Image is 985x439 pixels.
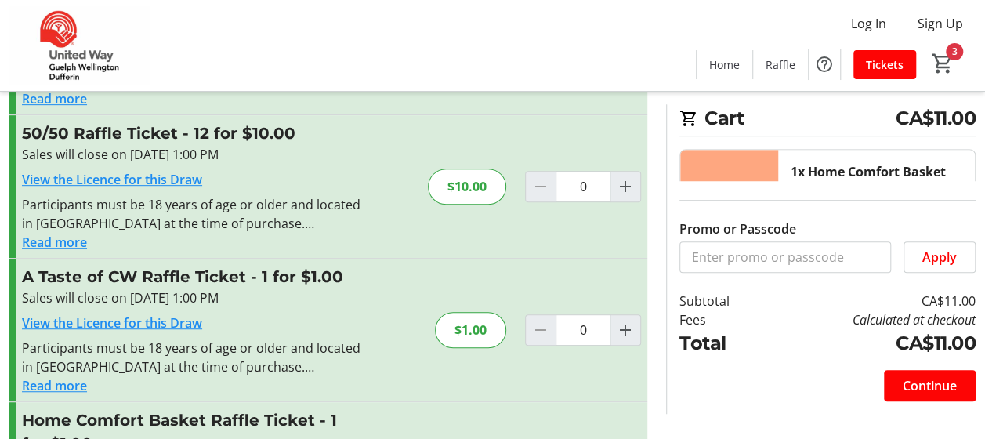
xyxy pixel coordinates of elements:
[905,11,976,36] button: Sign Up
[765,310,976,329] td: Calculated at checkout
[22,171,202,188] a: View the Licence for this Draw
[679,329,765,357] td: Total
[903,376,957,395] span: Continue
[679,241,891,273] input: Enter promo or passcode
[778,150,975,325] div: Total Tickets: 1
[929,49,957,78] button: Cart
[809,49,840,80] button: Help
[679,292,765,310] td: Subtotal
[22,145,364,164] div: Sales will close on [DATE] 1:00 PM
[904,241,976,273] button: Apply
[697,50,752,79] a: Home
[922,248,957,267] span: Apply
[9,6,149,85] img: United Way Guelph Wellington Dufferin's Logo
[22,233,87,252] button: Read more
[556,171,610,202] input: 50/50 Raffle Ticket Quantity
[918,14,963,33] span: Sign Up
[884,370,976,401] button: Continue
[753,50,808,79] a: Raffle
[866,56,904,73] span: Tickets
[22,195,364,233] div: Participants must be 18 years of age or older and located in [GEOGRAPHIC_DATA] at the time of pur...
[791,162,962,200] div: 1x Home Comfort Basket Raffle Ticket (1 for $1.00)
[22,122,364,145] h3: 50/50 Raffle Ticket - 12 for $10.00
[610,172,640,201] button: Increment by one
[765,329,976,357] td: CA$11.00
[22,89,87,108] button: Read more
[851,14,886,33] span: Log In
[22,376,87,395] button: Read more
[766,56,795,73] span: Raffle
[765,292,976,310] td: CA$11.00
[435,312,506,348] div: $1.00
[709,56,740,73] span: Home
[22,265,364,288] h3: A Taste of CW Raffle Ticket - 1 for $1.00
[556,314,610,346] input: A Taste of CW Raffle Ticket Quantity
[22,288,364,307] div: Sales will close on [DATE] 1:00 PM
[610,315,640,345] button: Increment by one
[679,104,976,136] h2: Cart
[22,339,364,376] div: Participants must be 18 years of age or older and located in [GEOGRAPHIC_DATA] at the time of pur...
[679,219,796,238] label: Promo or Passcode
[22,314,202,332] a: View the Licence for this Draw
[838,11,899,36] button: Log In
[896,104,976,132] span: CA$11.00
[679,310,765,329] td: Fees
[853,50,916,79] a: Tickets
[428,169,506,205] div: $10.00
